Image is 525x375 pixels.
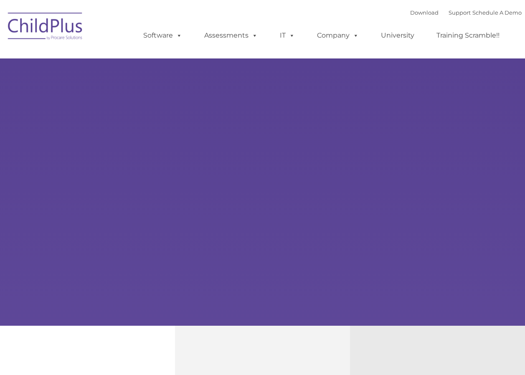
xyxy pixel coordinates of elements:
a: Download [410,9,439,16]
img: ChildPlus by Procare Solutions [4,7,87,48]
a: Schedule A Demo [472,9,522,16]
font: | [410,9,522,16]
a: University [373,27,423,44]
a: Support [449,9,471,16]
a: Software [135,27,190,44]
a: IT [271,27,303,44]
a: Company [309,27,367,44]
a: Training Scramble!! [428,27,508,44]
a: Assessments [196,27,266,44]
